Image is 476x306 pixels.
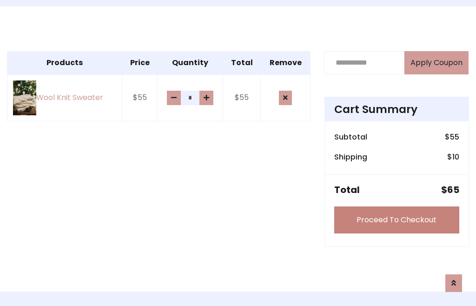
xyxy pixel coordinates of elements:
[334,133,367,141] h6: Subtotal
[334,184,360,195] h5: Total
[441,184,459,195] h5: $
[13,80,116,115] a: Wool Knit Sweater
[445,133,459,141] h6: $
[450,132,459,142] span: 55
[404,51,469,74] button: Apply Coupon
[261,51,310,74] th: Remove
[122,51,158,74] th: Price
[157,51,223,74] th: Quantity
[447,153,459,161] h6: $
[334,206,459,233] a: Proceed To Checkout
[447,183,459,196] span: 65
[122,74,158,121] td: $55
[7,51,122,74] th: Products
[334,103,459,116] h4: Cart Summary
[223,51,261,74] th: Total
[334,153,367,161] h6: Shipping
[223,74,261,121] td: $55
[452,152,459,162] span: 10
